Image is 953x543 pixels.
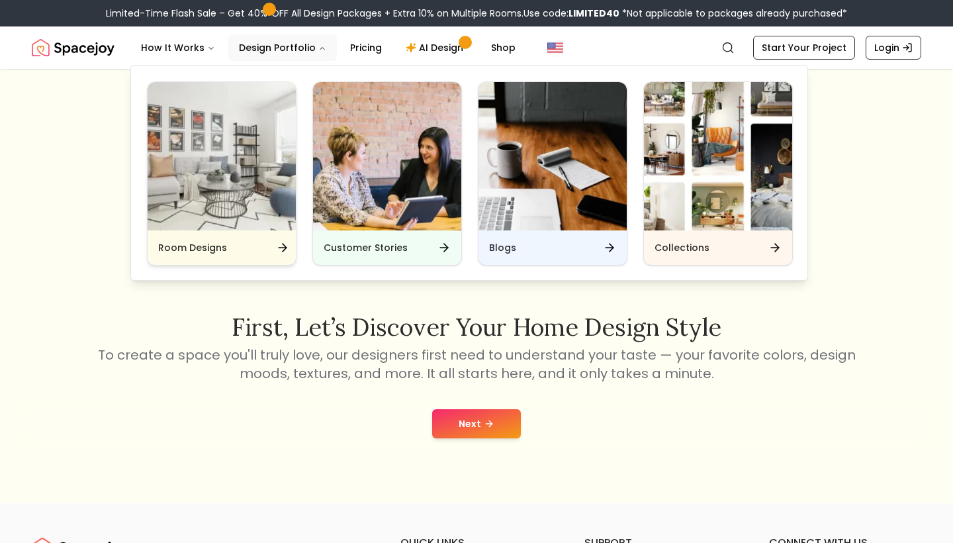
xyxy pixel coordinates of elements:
div: Design Portfolio [131,66,809,281]
h6: Collections [655,241,709,254]
a: Shop [480,34,526,61]
a: BlogsBlogs [478,81,627,266]
button: How It Works [130,34,226,61]
h6: Customer Stories [324,241,408,254]
a: Login [866,36,921,60]
img: United States [547,40,563,56]
img: Spacejoy Logo [32,34,114,61]
nav: Main [130,34,526,61]
img: Customer Stories [313,82,461,230]
a: Room DesignsRoom Designs [147,81,296,266]
a: CollectionsCollections [643,81,793,266]
img: Collections [644,82,792,230]
a: Spacejoy [32,34,114,61]
button: Design Portfolio [228,34,337,61]
span: *Not applicable to packages already purchased* [619,7,847,20]
img: Start Style Quiz Illustration [392,123,561,293]
h6: Room Designs [158,241,227,254]
a: Start Your Project [753,36,855,60]
h2: First, let’s discover your home design style [95,314,858,340]
a: Pricing [340,34,392,61]
img: Blogs [478,82,627,230]
a: Customer StoriesCustomer Stories [312,81,462,266]
button: Next [432,409,521,438]
h6: Blogs [489,241,516,254]
div: Limited-Time Flash Sale – Get 40% OFF All Design Packages + Extra 10% on Multiple Rooms. [106,7,847,20]
b: LIMITED40 [568,7,619,20]
span: Use code: [523,7,619,20]
nav: Global [32,26,921,69]
img: Room Designs [148,82,296,230]
p: To create a space you'll truly love, our designers first need to understand your taste — your fav... [95,346,858,383]
a: AI Design [395,34,478,61]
